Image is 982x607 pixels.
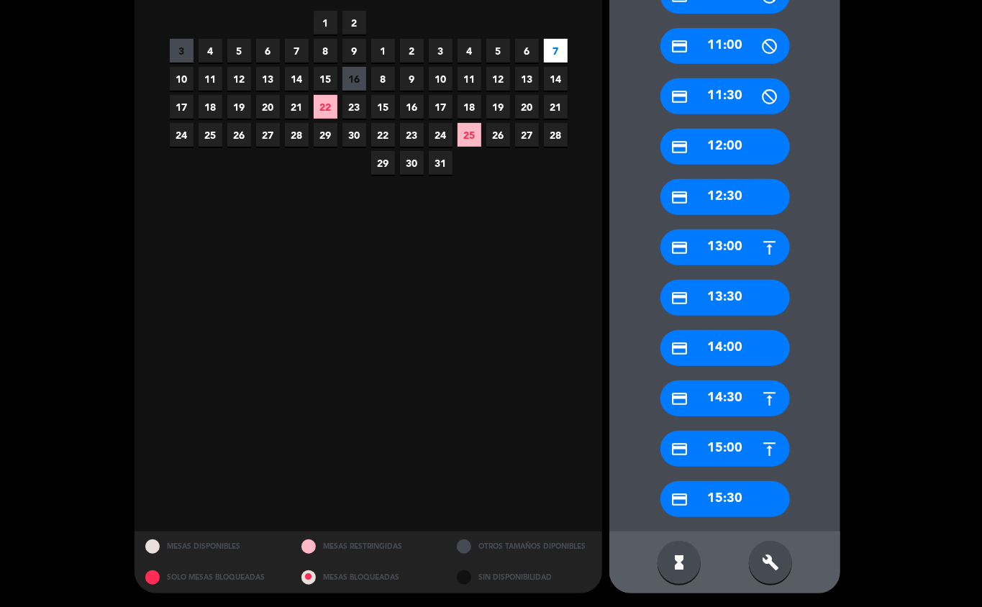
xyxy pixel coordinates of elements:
span: 11 [458,67,481,91]
div: 11:30 [660,78,790,114]
i: credit_card [671,37,689,55]
i: credit_card [671,138,689,156]
span: 14 [544,67,568,91]
span: 30 [400,151,424,175]
span: 7 [285,39,309,63]
div: SOLO MESAS BLOQUEADAS [135,562,291,593]
span: 29 [314,123,337,147]
i: credit_card [671,88,689,106]
span: 9 [342,39,366,63]
span: 8 [314,39,337,63]
span: 27 [515,123,539,147]
span: 25 [199,123,222,147]
span: 3 [429,39,453,63]
span: 17 [170,95,194,119]
span: 23 [400,123,424,147]
span: 13 [515,67,539,91]
span: 1 [314,11,337,35]
div: 13:30 [660,280,790,316]
div: 13:00 [660,229,790,265]
span: 19 [227,95,251,119]
i: credit_card [671,490,689,508]
i: hourglass_full [670,554,688,571]
i: credit_card [671,188,689,206]
span: 26 [227,123,251,147]
span: 6 [256,39,280,63]
span: 5 [486,39,510,63]
span: 12 [227,67,251,91]
span: 19 [486,95,510,119]
span: 11 [199,67,222,91]
span: 10 [170,67,194,91]
span: 28 [285,123,309,147]
span: 4 [458,39,481,63]
div: SIN DISPONIBILIDAD [446,562,602,593]
span: 10 [429,67,453,91]
span: 25 [458,123,481,147]
span: 31 [429,151,453,175]
span: 9 [400,67,424,91]
span: 15 [371,95,395,119]
span: 22 [371,123,395,147]
span: 13 [256,67,280,91]
span: 2 [342,11,366,35]
span: 22 [314,95,337,119]
span: 12 [486,67,510,91]
span: 26 [486,123,510,147]
div: OTROS TAMAÑOS DIPONIBLES [446,531,602,562]
span: 23 [342,95,366,119]
span: 24 [429,123,453,147]
div: 12:00 [660,129,790,165]
i: credit_card [671,390,689,408]
span: 8 [371,67,395,91]
span: 21 [285,95,309,119]
span: 21 [544,95,568,119]
span: 3 [170,39,194,63]
span: 1 [371,39,395,63]
span: 4 [199,39,222,63]
span: 7 [544,39,568,63]
div: MESAS BLOQUEADAS [291,562,447,593]
div: 12:30 [660,179,790,215]
div: MESAS RESTRINGIDAS [291,531,447,562]
div: 14:00 [660,330,790,366]
span: 5 [227,39,251,63]
span: 2 [400,39,424,63]
span: 16 [400,95,424,119]
div: 15:00 [660,431,790,467]
i: credit_card [671,339,689,357]
span: 24 [170,123,194,147]
span: 14 [285,67,309,91]
div: MESAS DISPONIBLES [135,531,291,562]
i: build [762,554,779,571]
span: 20 [515,95,539,119]
div: 14:30 [660,380,790,416]
span: 18 [199,95,222,119]
span: 27 [256,123,280,147]
span: 18 [458,95,481,119]
span: 28 [544,123,568,147]
i: credit_card [671,239,689,257]
span: 30 [342,123,366,147]
div: 15:30 [660,481,790,517]
span: 6 [515,39,539,63]
span: 20 [256,95,280,119]
span: 29 [371,151,395,175]
span: 16 [342,67,366,91]
i: credit_card [671,440,689,458]
span: 15 [314,67,337,91]
i: credit_card [671,289,689,307]
div: 11:00 [660,28,790,64]
span: 17 [429,95,453,119]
